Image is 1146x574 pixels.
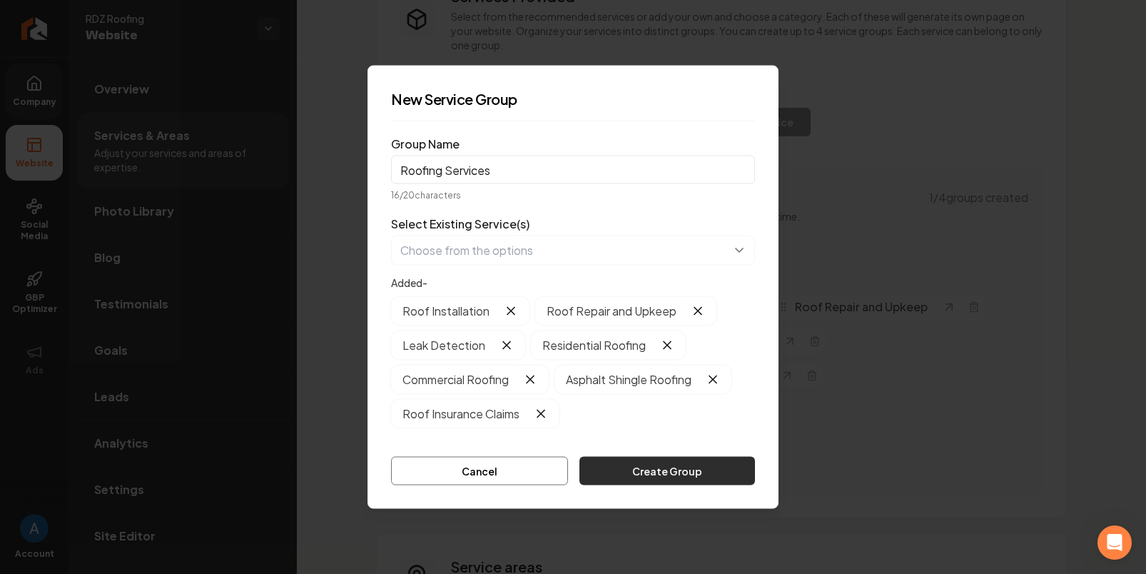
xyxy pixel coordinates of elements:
span: Roof Installation [402,303,490,320]
span: Commercial Roofing [402,371,509,388]
label: Group Name [391,136,460,151]
span: Roof Insurance Claims [402,406,519,423]
h2: New Service Group [391,89,755,109]
button: Create Group [579,457,755,485]
span: Asphalt Shingle Roofing [566,371,691,388]
span: Residential Roofing [542,337,646,354]
span: Leak Detection [402,337,485,354]
span: Roof Repair and Upkeep [547,303,676,320]
label: Added- [391,276,427,289]
label: Select Existing Service(s) [391,216,529,233]
input: Create a group [391,156,755,184]
button: Cancel [391,457,568,485]
div: 16 / 20 characters [391,190,755,201]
